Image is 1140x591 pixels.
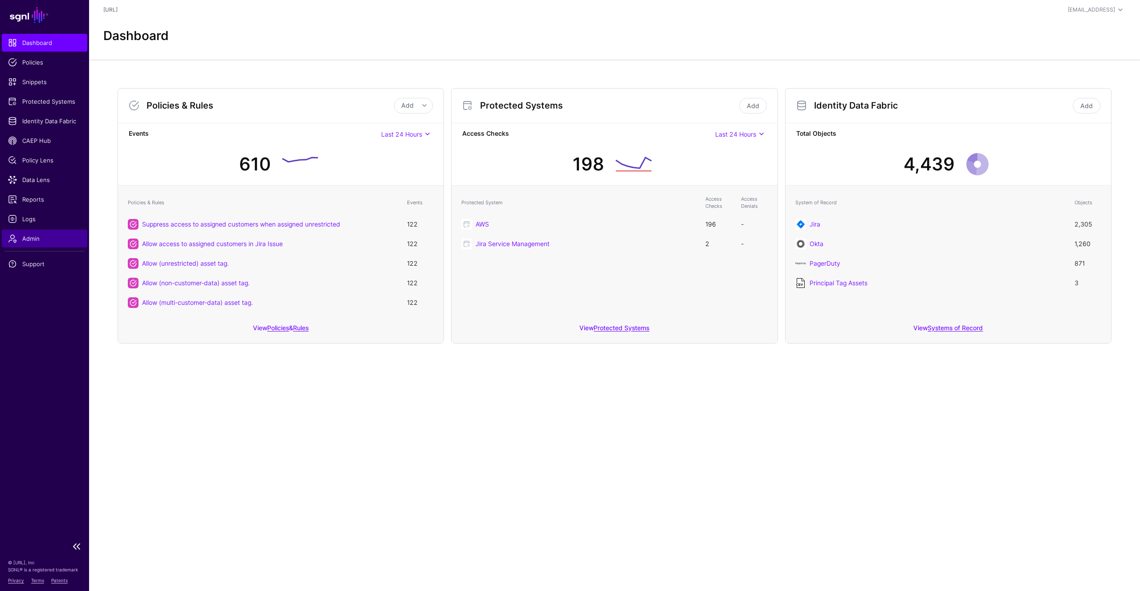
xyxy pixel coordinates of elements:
[476,240,550,247] a: Jira Service Management
[573,151,604,178] div: 198
[142,259,229,267] a: Allow (unrestricted) asset tag.
[1070,273,1106,293] td: 3
[1070,191,1106,215] th: Objects
[403,215,438,234] td: 122
[103,6,118,13] a: [URL]
[810,240,823,247] a: Okta
[403,293,438,312] td: 122
[928,324,983,332] a: Systems of Record
[8,117,81,125] span: Identity Data Fabric
[739,98,767,113] a: Add
[701,191,737,215] th: Access Checks
[2,93,87,110] a: Protected Systems
[795,258,806,269] img: svg+xml;base64,PHN2ZyB3aWR0aD0iOTc1IiBoZWlnaHQ9IjIwMCIgdmlld0JveD0iMCAwIDk3NSAyMDAiIGZpbGw9Im5vbm...
[8,38,81,47] span: Dashboard
[796,129,1100,140] strong: Total Objects
[814,100,1071,111] h3: Identity Data Fabric
[118,318,444,343] div: View &
[147,100,394,111] h3: Policies & Rules
[8,77,81,86] span: Snippets
[476,220,489,228] a: AWS
[267,324,289,332] a: Policies
[8,97,81,106] span: Protected Systems
[2,112,87,130] a: Identity Data Fabric
[480,100,737,111] h3: Protected Systems
[795,278,806,288] img: svg+xml;base64,PD94bWwgdmVyc2lvbj0iMS4wIiBlbmNvZGluZz0idXRmLTgiPz48IS0tIFVwbG9hZGVkIHRvOiBTVkcgUm...
[737,215,772,234] td: -
[2,34,87,52] a: Dashboard
[2,171,87,189] a: Data Lens
[31,578,44,583] a: Terms
[737,191,772,215] th: Access Denials
[810,220,820,228] a: Jira
[1070,215,1106,234] td: 2,305
[701,215,737,234] td: 196
[457,191,700,215] th: Protected System
[786,318,1111,343] div: View
[51,578,68,583] a: Patents
[2,53,87,71] a: Policies
[293,324,309,332] a: Rules
[8,195,81,204] span: Reports
[594,324,649,332] a: Protected Systems
[8,234,81,243] span: Admin
[904,151,955,178] div: 4,439
[103,28,169,44] h2: Dashboard
[737,234,772,254] td: -
[795,239,806,249] img: svg+xml;base64,PHN2ZyB3aWR0aD0iNjQiIGhlaWdodD0iNjQiIHZpZXdCb3g9IjAgMCA2NCA2NCIgZmlsbD0ibm9uZSIgeG...
[142,279,250,287] a: Allow (non-customer-data) asset tag.
[142,299,253,306] a: Allow (multi-customer-data) asset tag.
[791,191,1070,215] th: System of Record
[401,101,414,109] span: Add
[1070,234,1106,254] td: 1,260
[1070,254,1106,273] td: 871
[142,220,340,228] a: Suppress access to assigned customers when assigned unrestricted
[403,234,438,254] td: 122
[2,210,87,228] a: Logs
[8,259,81,268] span: Support
[8,136,81,145] span: CAEP Hub
[8,215,81,223] span: Logs
[2,151,87,169] a: Policy Lens
[8,578,24,583] a: Privacy
[8,156,81,165] span: Policy Lens
[381,130,422,138] span: Last 24 Hours
[2,73,87,91] a: Snippets
[1073,98,1100,113] a: Add
[2,190,87,208] a: Reports
[123,191,403,215] th: Policies & Rules
[462,129,715,140] strong: Access Checks
[2,132,87,150] a: CAEP Hub
[810,259,840,267] a: PagerDuty
[2,230,87,247] a: Admin
[239,151,271,178] div: 610
[403,254,438,273] td: 122
[795,219,806,230] img: svg+xml;base64,PHN2ZyB3aWR0aD0iNjQiIGhlaWdodD0iNjQiIHZpZXdCb3g9IjAgMCA2NCA2NCIgZmlsbD0ibm9uZSIgeG...
[810,279,867,287] a: Principal Tag Assets
[403,191,438,215] th: Events
[715,130,756,138] span: Last 24 Hours
[452,318,777,343] div: View
[129,129,381,140] strong: Events
[701,234,737,254] td: 2
[8,58,81,67] span: Policies
[1068,6,1115,14] div: [EMAIL_ADDRESS]
[142,240,283,247] a: Allow access to assigned customers in Jira Issue
[8,175,81,184] span: Data Lens
[8,566,81,573] p: SGNL® is a registered trademark
[403,273,438,293] td: 122
[8,559,81,566] p: © [URL], Inc
[5,5,84,25] a: SGNL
